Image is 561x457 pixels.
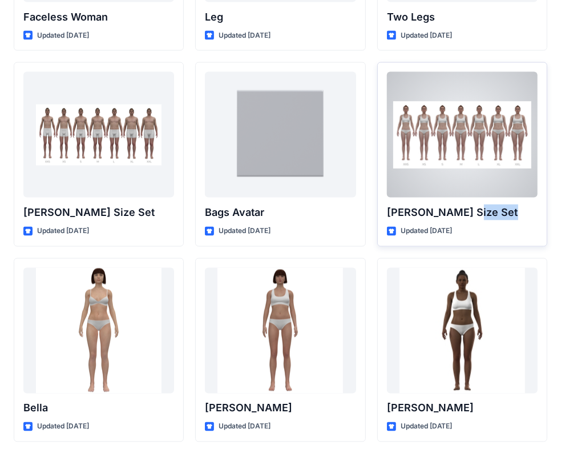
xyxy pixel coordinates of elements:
a: Gabrielle [387,268,538,394]
a: Oliver Size Set [23,72,174,198]
p: Updated [DATE] [219,421,271,433]
p: Updated [DATE] [401,30,453,42]
p: [PERSON_NAME] Size Set [387,205,538,221]
p: Bella [23,400,174,416]
p: Updated [DATE] [37,30,89,42]
a: Olivia Size Set [387,72,538,198]
p: [PERSON_NAME] [205,400,356,416]
p: Updated [DATE] [37,225,89,237]
p: Updated [DATE] [37,421,89,433]
a: Bags Avatar [205,72,356,198]
p: Updated [DATE] [219,30,271,42]
p: Updated [DATE] [219,225,271,237]
p: Bags Avatar [205,205,356,221]
p: [PERSON_NAME] [387,400,538,416]
p: Updated [DATE] [401,225,453,237]
p: [PERSON_NAME] Size Set [23,205,174,221]
p: Two Legs [387,9,538,25]
p: Faceless Woman [23,9,174,25]
p: Leg [205,9,356,25]
p: Updated [DATE] [401,421,453,433]
a: Emma [205,268,356,394]
a: Bella [23,268,174,394]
